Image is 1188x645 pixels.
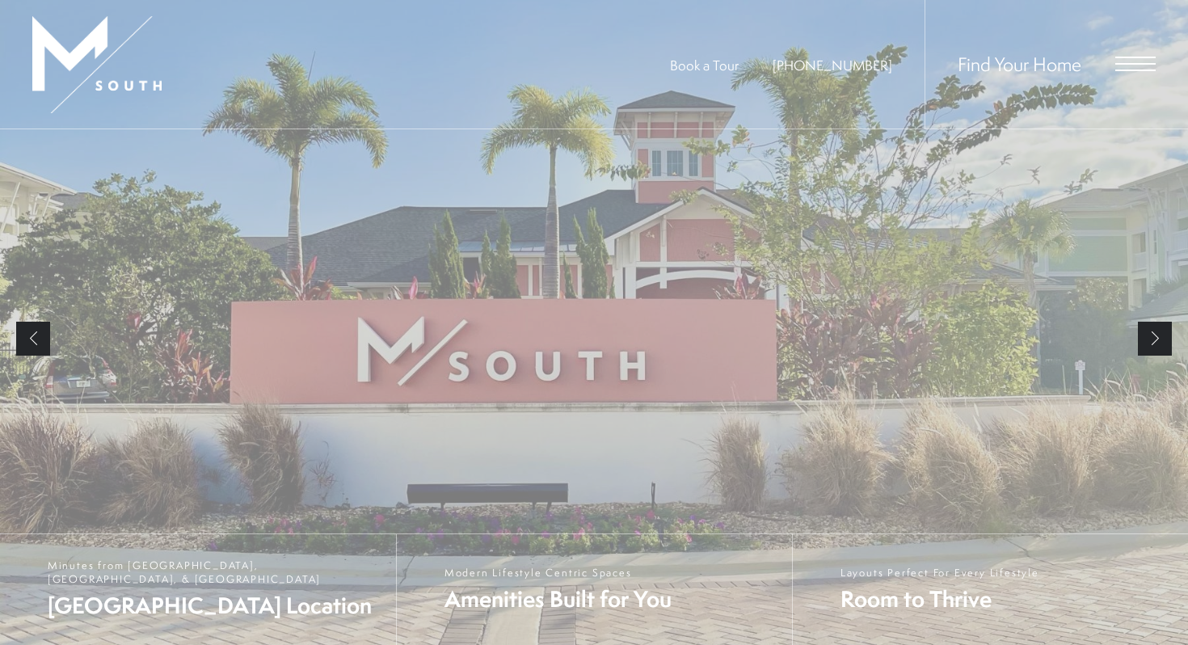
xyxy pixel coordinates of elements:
[1115,57,1156,71] button: Open Menu
[840,566,1039,580] span: Layouts Perfect For Every Lifestyle
[840,584,1039,614] span: Room to Thrive
[1138,322,1172,356] a: Next
[670,56,739,74] a: Book a Tour
[444,584,672,614] span: Amenities Built for You
[773,56,892,74] span: [PHONE_NUMBER]
[792,534,1188,645] a: Layouts Perfect For Every Lifestyle
[16,322,50,356] a: Previous
[958,51,1081,77] a: Find Your Home
[48,590,380,621] span: [GEOGRAPHIC_DATA] Location
[396,534,792,645] a: Modern Lifestyle Centric Spaces
[444,566,672,580] span: Modern Lifestyle Centric Spaces
[48,559,380,586] span: Minutes from [GEOGRAPHIC_DATA], [GEOGRAPHIC_DATA], & [GEOGRAPHIC_DATA]
[32,16,162,113] img: MSouth
[773,56,892,74] a: Call Us at 813-570-8014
